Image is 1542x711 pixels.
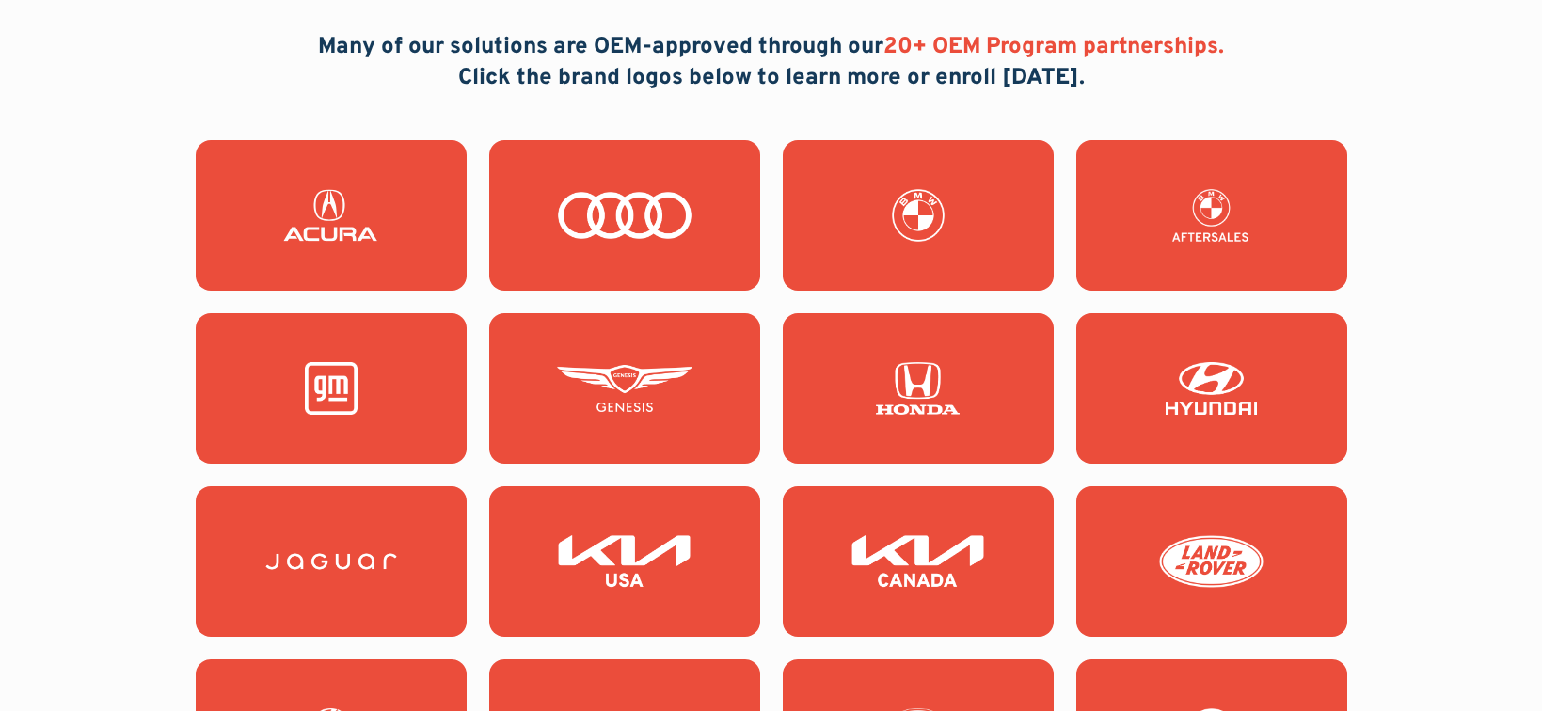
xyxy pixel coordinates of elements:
img: Honda [850,362,986,415]
img: BMW Fixed Ops [1144,189,1280,242]
img: Genesis [557,362,692,415]
img: Hyundai [1144,362,1280,415]
img: KIA Canada [850,535,986,588]
img: Audi [557,189,692,242]
h2: Many of our solutions are OEM-approved through our Click the brand logos below to learn more or e... [318,32,1224,95]
img: BMW [850,189,986,242]
img: Jaguar [263,535,399,588]
img: Acura [263,189,399,242]
img: KIA [557,535,692,588]
img: Land Rover [1144,535,1280,588]
img: General Motors [263,362,399,415]
span: 20+ OEM Program partnerships. [883,33,1224,61]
